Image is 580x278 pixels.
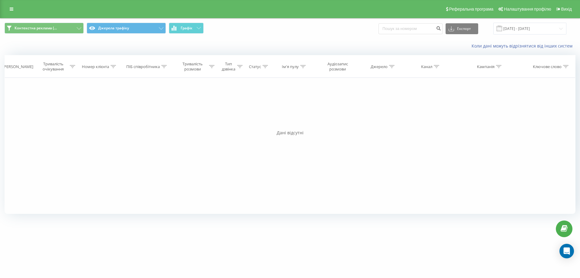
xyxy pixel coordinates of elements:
a: Коли дані можуть відрізнятися вiд інших систем [472,43,575,49]
div: Тривалість розмови [177,61,208,72]
button: Контекстна реклама (... [5,23,84,34]
button: Експорт [446,23,478,34]
div: Тип дзвінка [221,61,236,72]
div: Джерело [371,64,388,69]
div: Ім'я пулу [282,64,299,69]
div: Канал [421,64,432,69]
span: Контекстна реклама (... [14,26,57,31]
span: Налаштування профілю [504,7,551,11]
div: Аудіозапис розмови [320,61,355,72]
div: Ключове слово [533,64,562,69]
div: Тривалість очікування [38,61,69,72]
button: Графік [169,23,204,34]
div: ПІБ співробітника [126,64,160,69]
span: Графік [181,26,192,30]
div: Дані відсутні [5,130,575,136]
input: Пошук за номером [379,23,443,34]
div: Кампанія [477,64,495,69]
div: [PERSON_NAME] [3,64,33,69]
button: Джерела трафіку [87,23,166,34]
span: Реферальна програма [449,7,494,11]
span: Вихід [561,7,572,11]
div: Open Intercom Messenger [559,244,574,258]
div: Номер клієнта [82,64,109,69]
div: Статус [249,64,261,69]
